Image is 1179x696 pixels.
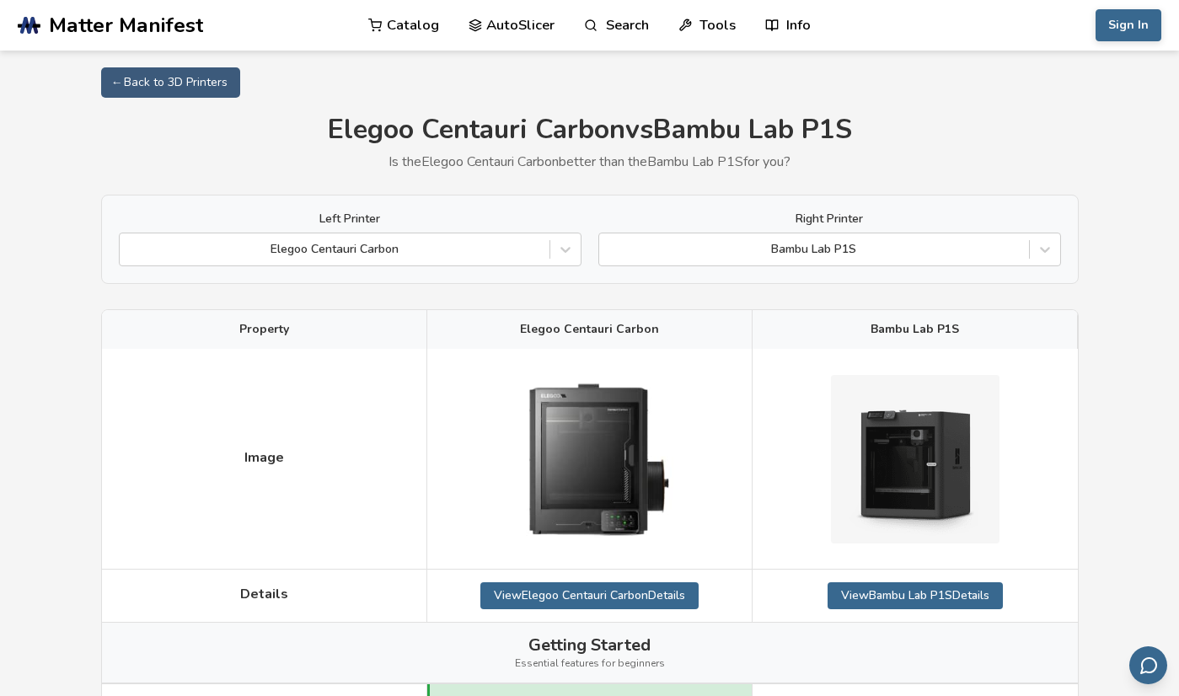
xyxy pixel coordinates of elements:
[515,658,665,670] span: Essential features for beginners
[1096,9,1161,41] button: Sign In
[480,582,699,609] a: ViewElegoo Centauri CarbonDetails
[505,361,673,555] img: Elegoo Centauri Carbon
[244,450,284,465] span: Image
[520,323,659,336] span: Elegoo Centauri Carbon
[101,154,1079,169] p: Is the Elegoo Centauri Carbon better than the Bambu Lab P1S for you?
[49,13,203,37] span: Matter Manifest
[598,212,1061,226] label: Right Printer
[101,115,1079,146] h1: Elegoo Centauri Carbon vs Bambu Lab P1S
[528,635,651,655] span: Getting Started
[119,212,581,226] label: Left Printer
[239,323,289,336] span: Property
[1129,646,1167,684] button: Send feedback via email
[831,375,999,543] img: Bambu Lab P1S
[101,67,240,98] a: ← Back to 3D Printers
[871,323,959,336] span: Bambu Lab P1S
[608,243,611,256] input: Bambu Lab P1S
[240,586,288,602] span: Details
[828,582,1003,609] a: ViewBambu Lab P1SDetails
[128,243,131,256] input: Elegoo Centauri Carbon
